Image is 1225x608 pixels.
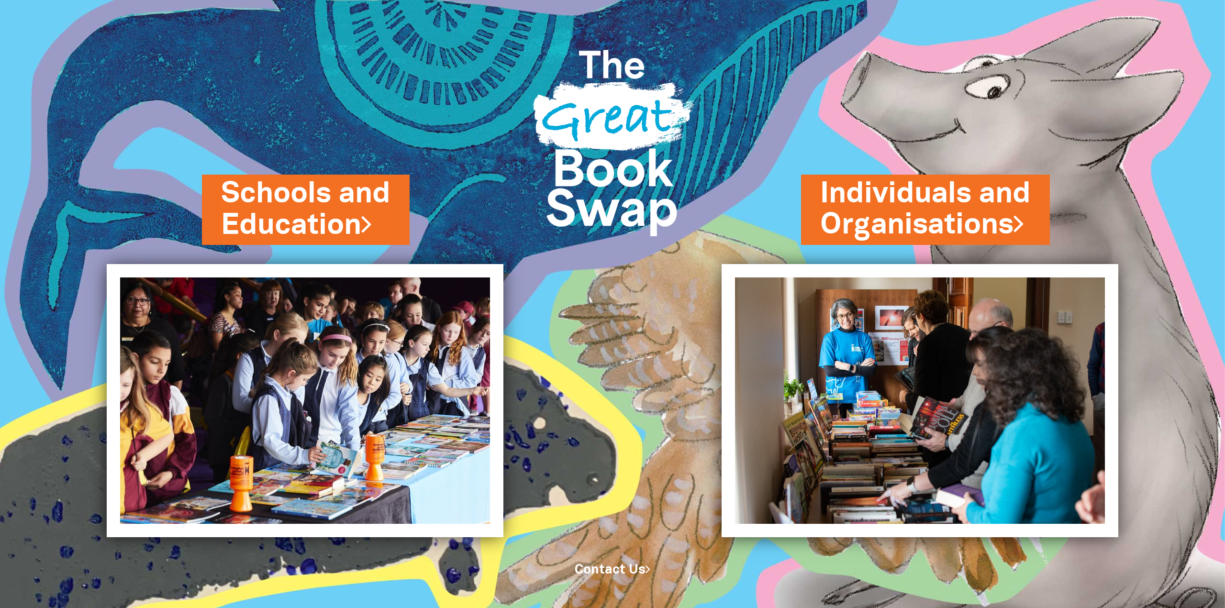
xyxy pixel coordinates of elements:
img: Schools and Education [107,264,503,537]
a: Individuals andOrganisations [820,174,1031,245]
a: Contact Us [575,564,650,576]
a: Schools andEducation [221,174,390,245]
img: Individuals and Organisations [722,264,1118,537]
img: Great Bookswap logo [518,11,708,263]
